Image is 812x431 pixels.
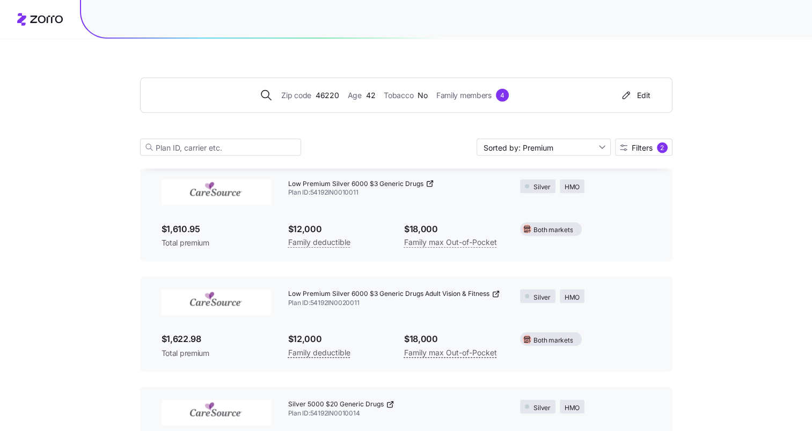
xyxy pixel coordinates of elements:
span: Total premium [162,347,271,358]
span: Silver [533,292,551,302]
span: Family deductible [288,346,350,359]
span: HMO [565,403,580,413]
span: 42 [366,89,375,101]
button: Edit [616,86,655,103]
img: CareSource [162,399,271,425]
span: Family max Out-of-Pocket [404,346,497,359]
span: Silver 5000 $20 Generic Drugs [288,399,384,408]
span: 46220 [316,89,339,101]
img: CareSource [162,179,271,205]
span: $18,000 [404,332,503,345]
span: Silver [533,182,551,192]
span: Family deductible [288,235,350,248]
span: Family max Out-of-Pocket [404,235,497,248]
span: Total premium [162,237,271,248]
span: Tobacco [384,89,413,101]
span: Plan ID: 54192IN0010011 [288,188,503,197]
span: Plan ID: 54192IN0010014 [288,408,503,418]
span: HMO [565,182,580,192]
input: Sort by [477,138,611,155]
span: Plan ID: 54192IN0020011 [288,298,503,307]
span: Zip code [281,89,311,101]
span: $1,610.95 [162,222,271,235]
div: 2 [657,142,668,153]
span: $1,622.98 [162,332,271,345]
img: CareSource [162,289,271,315]
span: No [418,89,427,101]
span: HMO [565,292,580,302]
div: Edit [620,90,650,100]
span: Both markets [533,225,573,235]
span: Age [348,89,362,101]
span: Low Premium Silver 6000 $3 Generic Drugs [288,179,423,188]
span: $12,000 [288,222,387,235]
span: Family members [436,89,492,101]
button: Filters2 [615,138,672,155]
span: Silver [533,403,551,413]
div: 4 [496,88,509,101]
span: $18,000 [404,222,503,235]
span: Filters [632,144,653,151]
span: $12,000 [288,332,387,345]
input: Plan ID, carrier etc. [140,138,301,155]
span: Both markets [533,335,573,345]
span: Low Premium Silver 6000 $3 Generic Drugs Adult Vision & Fitness [288,289,489,298]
